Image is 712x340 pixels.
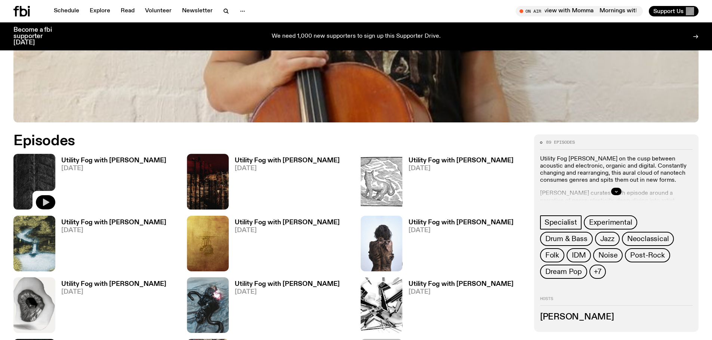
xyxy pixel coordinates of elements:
[540,265,587,279] a: Dream Pop
[61,219,166,226] h3: Utility Fog with [PERSON_NAME]
[584,215,638,230] a: Experimental
[598,251,617,259] span: Noise
[594,268,601,276] span: +7
[235,219,340,226] h3: Utility Fog with [PERSON_NAME]
[540,248,564,262] a: Folk
[567,248,591,262] a: IDM
[516,6,643,16] button: On AirMornings with [PERSON_NAME] // Interview with MommaMornings with [PERSON_NAME] // Interview...
[187,277,229,333] img: Cover to Giant Claw's album Decadent Stress Chamber
[540,156,693,184] p: Utility Fog [PERSON_NAME] on the cusp between acoustic and electronic, organic and digital. Const...
[235,157,340,164] h3: Utility Fog with [PERSON_NAME]
[545,268,582,276] span: Dream Pop
[141,6,176,16] a: Volunteer
[593,248,623,262] a: Noise
[61,281,166,287] h3: Utility Fog with [PERSON_NAME]
[403,219,514,271] a: Utility Fog with [PERSON_NAME][DATE]
[409,227,514,234] span: [DATE]
[595,232,620,246] a: Jazz
[49,6,84,16] a: Schedule
[13,134,467,148] h2: Episodes
[116,6,139,16] a: Read
[229,157,340,209] a: Utility Fog with [PERSON_NAME][DATE]
[627,235,669,243] span: Neoclassical
[653,8,684,15] span: Support Us
[589,218,632,227] span: Experimental
[272,33,441,40] p: We need 1,000 new supporters to sign up this Supporter Drive.
[409,289,514,295] span: [DATE]
[13,154,55,209] img: Cover of Giuseppe Ielasi's album "an insistence on material vol.2"
[61,227,166,234] span: [DATE]
[55,157,166,209] a: Utility Fog with [PERSON_NAME][DATE]
[589,265,606,279] button: +7
[545,251,559,259] span: Folk
[409,165,514,172] span: [DATE]
[600,235,614,243] span: Jazz
[409,157,514,164] h3: Utility Fog with [PERSON_NAME]
[546,140,575,144] span: 89 episodes
[61,157,166,164] h3: Utility Fog with [PERSON_NAME]
[85,6,115,16] a: Explore
[61,165,166,172] span: [DATE]
[540,297,693,306] h2: Hosts
[178,6,217,16] a: Newsletter
[235,281,340,287] h3: Utility Fog with [PERSON_NAME]
[630,251,665,259] span: Post-Rock
[229,281,340,333] a: Utility Fog with [PERSON_NAME][DATE]
[235,227,340,234] span: [DATE]
[361,277,403,333] img: Cover to Slikback's album Attrition
[229,219,340,271] a: Utility Fog with [PERSON_NAME][DATE]
[403,281,514,333] a: Utility Fog with [PERSON_NAME][DATE]
[572,251,586,259] span: IDM
[625,248,670,262] a: Post-Rock
[540,313,693,321] h3: [PERSON_NAME]
[187,154,229,209] img: Cover to (SAFETY HAZARD) مخاطر السلامة by electroneya, MARTINA and TNSXORDS
[403,157,514,209] a: Utility Fog with [PERSON_NAME][DATE]
[55,281,166,333] a: Utility Fog with [PERSON_NAME][DATE]
[187,216,229,271] img: Cover for EYDN's single "Gold"
[409,281,514,287] h3: Utility Fog with [PERSON_NAME]
[649,6,699,16] button: Support Us
[545,218,577,227] span: Specialist
[235,165,340,172] span: [DATE]
[545,235,588,243] span: Drum & Bass
[13,27,61,46] h3: Become a fbi supporter [DATE]
[540,232,593,246] a: Drum & Bass
[55,219,166,271] a: Utility Fog with [PERSON_NAME][DATE]
[622,232,674,246] a: Neoclassical
[61,289,166,295] span: [DATE]
[540,215,582,230] a: Specialist
[13,277,55,333] img: Edit from Juanlu Barlow & his Love-fi Recordings' This is not a new Three Broken Tapes album
[409,219,514,226] h3: Utility Fog with [PERSON_NAME]
[361,216,403,271] img: Cover of Leese's album Δ
[13,216,55,271] img: Cover of Corps Citoyen album Barrani
[235,289,340,295] span: [DATE]
[361,154,403,209] img: Cover for Kansai Bruises by Valentina Magaletti & YPY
